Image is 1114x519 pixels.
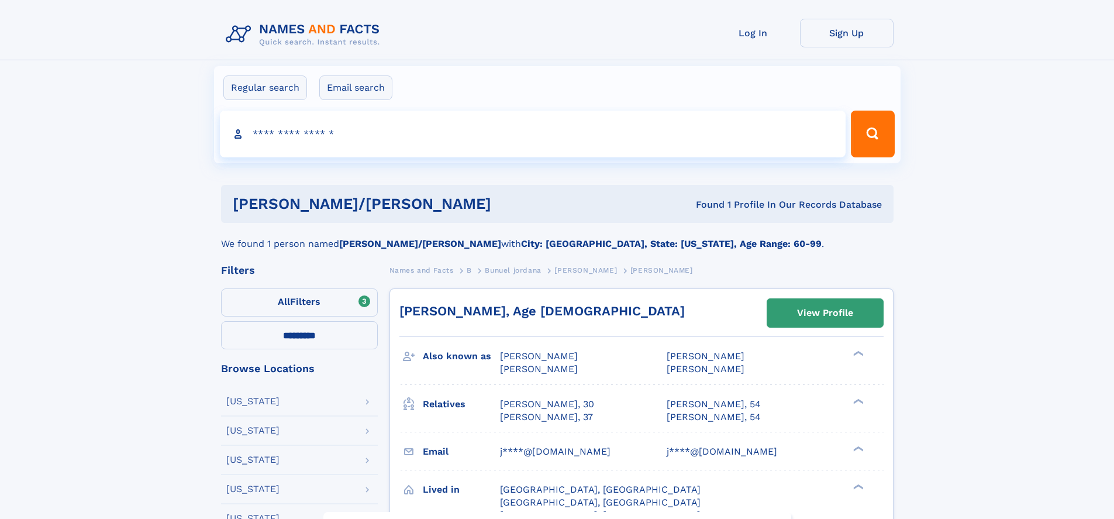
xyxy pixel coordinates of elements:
[467,266,472,274] span: B
[399,304,685,318] a: [PERSON_NAME], Age [DEMOGRAPHIC_DATA]
[485,263,541,277] a: Bunuel jordana
[221,265,378,276] div: Filters
[850,397,864,405] div: ❯
[221,19,389,50] img: Logo Names and Facts
[767,299,883,327] a: View Profile
[223,75,307,100] label: Regular search
[850,483,864,490] div: ❯
[500,484,701,495] span: [GEOGRAPHIC_DATA], [GEOGRAPHIC_DATA]
[485,266,541,274] span: Bunuel jordana
[319,75,392,100] label: Email search
[226,397,280,406] div: [US_STATE]
[500,363,578,374] span: [PERSON_NAME]
[500,350,578,362] span: [PERSON_NAME]
[423,394,500,414] h3: Relatives
[221,363,378,374] div: Browse Locations
[423,442,500,462] h3: Email
[850,350,864,358] div: ❯
[667,411,761,424] a: [PERSON_NAME], 54
[667,363,744,374] span: [PERSON_NAME]
[667,398,761,411] a: [PERSON_NAME], 54
[554,266,617,274] span: [PERSON_NAME]
[278,296,290,307] span: All
[797,300,853,326] div: View Profile
[851,111,894,157] button: Search Button
[521,238,822,249] b: City: [GEOGRAPHIC_DATA], State: [US_STATE], Age Range: 60-99
[500,411,593,424] a: [PERSON_NAME], 37
[594,198,882,211] div: Found 1 Profile In Our Records Database
[630,266,693,274] span: [PERSON_NAME]
[667,350,744,362] span: [PERSON_NAME]
[423,346,500,366] h3: Also known as
[850,445,864,452] div: ❯
[226,426,280,435] div: [US_STATE]
[500,497,701,508] span: [GEOGRAPHIC_DATA], [GEOGRAPHIC_DATA]
[706,19,800,47] a: Log In
[800,19,894,47] a: Sign Up
[221,288,378,317] label: Filters
[339,238,501,249] b: [PERSON_NAME]/[PERSON_NAME]
[389,263,454,277] a: Names and Facts
[226,484,280,494] div: [US_STATE]
[500,398,594,411] a: [PERSON_NAME], 30
[226,455,280,465] div: [US_STATE]
[221,223,894,251] div: We found 1 person named with .
[220,111,846,157] input: search input
[554,263,617,277] a: [PERSON_NAME]
[423,480,500,500] h3: Lived in
[233,197,594,211] h1: [PERSON_NAME]/[PERSON_NAME]
[467,263,472,277] a: B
